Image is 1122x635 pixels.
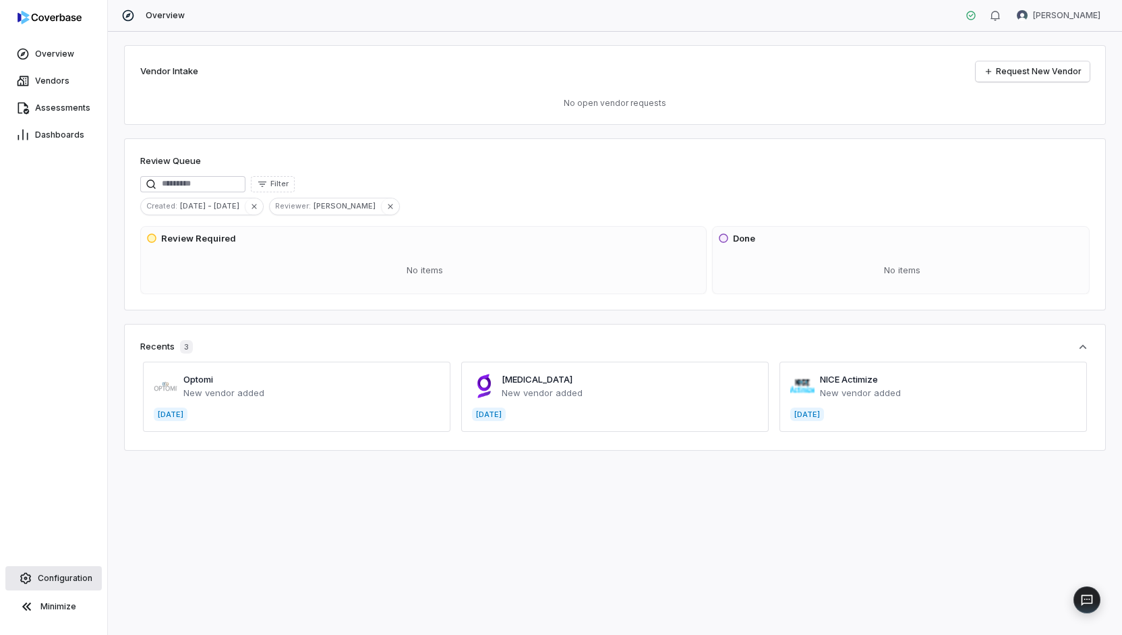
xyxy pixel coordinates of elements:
a: Request New Vendor [976,61,1090,82]
div: No items [718,253,1086,288]
a: [MEDICAL_DATA] [502,374,572,385]
h3: Done [733,232,755,246]
a: Vendors [3,69,105,93]
h3: Review Required [161,232,236,246]
span: Overview [35,49,74,59]
span: Overview [146,10,185,21]
img: Scott McMichael avatar [1017,10,1028,21]
a: Overview [3,42,105,66]
p: No open vendor requests [140,98,1090,109]
span: Assessments [35,103,90,113]
button: Minimize [5,593,102,620]
a: Dashboards [3,123,105,147]
span: [DATE] - [DATE] [180,200,245,212]
img: logo-D7KZi-bG.svg [18,11,82,24]
span: Minimize [40,601,76,612]
span: Reviewer : [270,200,314,212]
div: No items [146,253,703,288]
a: Configuration [5,566,102,590]
div: Recents [140,340,193,354]
h1: Review Queue [140,155,201,168]
a: Assessments [3,96,105,120]
button: Recents3 [140,340,1090,354]
span: Configuration [38,573,92,584]
span: Created : [141,200,180,212]
a: Optomi [183,374,213,385]
span: 3 [180,340,193,354]
span: Dashboards [35,130,84,140]
button: Filter [251,176,295,192]
span: Filter [270,179,289,189]
button: Scott McMichael avatar[PERSON_NAME] [1009,5,1109,26]
h2: Vendor Intake [140,65,198,78]
span: [PERSON_NAME] [1033,10,1100,21]
span: [PERSON_NAME] [314,200,381,212]
span: Vendors [35,76,69,86]
a: NICE Actimize [820,374,878,385]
